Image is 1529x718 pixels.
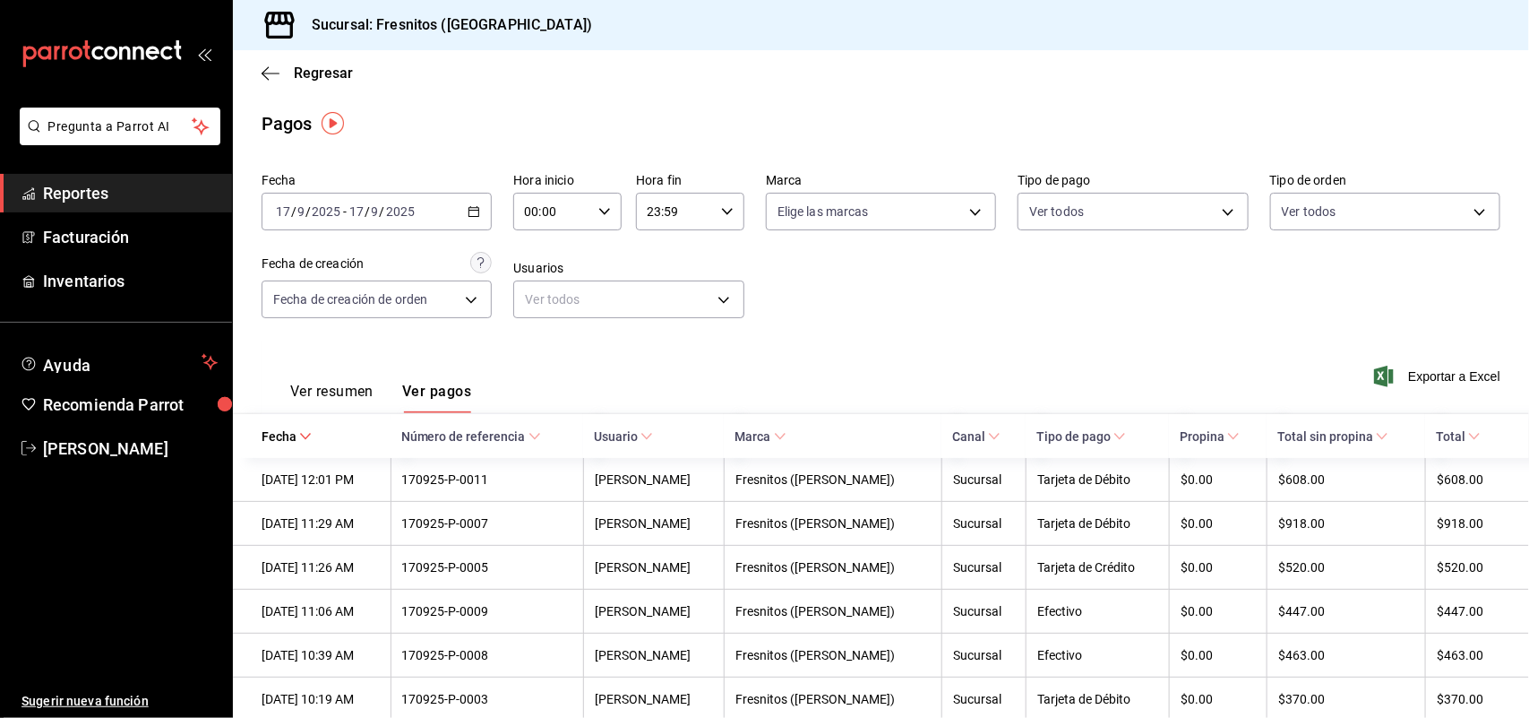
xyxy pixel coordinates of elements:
input: -- [275,204,291,219]
span: Propina [1180,429,1240,444]
span: Regresar [294,65,353,82]
div: Sucursal [953,604,1015,619]
div: $520.00 [1278,560,1414,575]
div: $918.00 [1278,516,1414,531]
div: $608.00 [1437,472,1500,487]
div: [DATE] 11:06 AM [262,604,380,619]
label: Hora fin [636,175,744,187]
span: Usuario [594,429,653,444]
div: [PERSON_NAME] [595,604,714,619]
span: Sugerir nueva función [21,692,218,711]
div: Fresnitos ([PERSON_NAME]) [735,560,930,575]
button: Pregunta a Parrot AI [20,108,220,145]
span: Total sin propina [1277,429,1388,444]
span: Fecha [262,429,312,444]
div: 170925-P-0003 [402,692,572,706]
span: / [291,204,296,219]
label: Usuarios [513,263,743,275]
span: Canal [952,429,1001,444]
div: 170925-P-0008 [402,648,572,662]
div: [PERSON_NAME] [595,692,714,706]
span: / [365,204,370,219]
div: Tarjeta de Débito [1037,516,1158,531]
input: ---- [311,204,341,219]
span: Elige las marcas [777,203,869,221]
span: Recomienda Parrot [43,393,218,417]
a: Pregunta a Parrot AI [13,130,220,149]
label: Fecha [262,175,492,187]
span: Fecha de creación de orden [273,290,427,308]
div: $0.00 [1181,648,1256,662]
span: Número de referencia [401,429,541,444]
div: [PERSON_NAME] [595,560,714,575]
div: 170925-P-0011 [402,472,572,487]
div: $0.00 [1181,516,1256,531]
div: $0.00 [1181,560,1256,575]
span: Pregunta a Parrot AI [48,117,193,136]
button: Ver resumen [290,383,374,413]
div: 170925-P-0009 [402,604,572,619]
label: Hora inicio [513,175,622,187]
div: Sucursal [953,692,1015,706]
span: Reportes [43,181,218,205]
div: Efectivo [1037,648,1158,662]
div: $0.00 [1181,604,1256,619]
button: Exportar a Excel [1378,366,1500,387]
div: $370.00 [1437,692,1500,706]
div: Sucursal [953,648,1015,662]
div: [PERSON_NAME] [595,516,714,531]
div: Fecha de creación [262,255,364,273]
div: Sucursal [953,472,1015,487]
label: Marca [766,175,996,187]
span: Inventarios [43,269,218,293]
div: [PERSON_NAME] [595,472,714,487]
div: Fresnitos ([PERSON_NAME]) [735,604,930,619]
div: $608.00 [1278,472,1414,487]
div: [DATE] 10:19 AM [262,692,380,706]
label: Tipo de orden [1270,175,1500,187]
div: [PERSON_NAME] [595,648,714,662]
div: [DATE] 10:39 AM [262,648,380,662]
div: 170925-P-0005 [402,560,572,575]
div: $463.00 [1437,648,1500,662]
span: Tipo de pago [1036,429,1126,444]
button: Regresar [262,65,353,82]
div: $918.00 [1437,516,1500,531]
div: Tarjeta de Crédito [1037,560,1158,575]
div: [DATE] 11:29 AM [262,516,380,531]
input: -- [296,204,305,219]
button: open_drawer_menu [197,47,211,61]
span: Facturación [43,225,218,249]
h3: Sucursal: Fresnitos ([GEOGRAPHIC_DATA]) [297,14,592,36]
div: Fresnitos ([PERSON_NAME]) [735,692,930,706]
div: $520.00 [1437,560,1500,575]
span: - [343,204,347,219]
img: Tooltip marker [322,112,344,134]
div: Tarjeta de Débito [1037,692,1158,706]
input: -- [371,204,380,219]
span: / [380,204,385,219]
div: [DATE] 11:26 AM [262,560,380,575]
span: Ayuda [43,351,194,373]
div: $463.00 [1278,648,1414,662]
div: 170925-P-0007 [402,516,572,531]
div: Sucursal [953,560,1015,575]
div: $447.00 [1278,604,1414,619]
div: navigation tabs [290,383,471,413]
div: $0.00 [1181,692,1256,706]
span: / [305,204,311,219]
div: Fresnitos ([PERSON_NAME]) [735,648,930,662]
label: Tipo de pago [1018,175,1248,187]
div: Efectivo [1037,604,1158,619]
div: $0.00 [1181,472,1256,487]
div: Sucursal [953,516,1015,531]
span: Total [1436,429,1481,444]
div: $370.00 [1278,692,1414,706]
span: [PERSON_NAME] [43,437,218,461]
input: ---- [385,204,416,219]
div: Fresnitos ([PERSON_NAME]) [735,516,930,531]
span: Ver todos [1282,203,1336,221]
div: Tarjeta de Débito [1037,472,1158,487]
input: -- [348,204,365,219]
